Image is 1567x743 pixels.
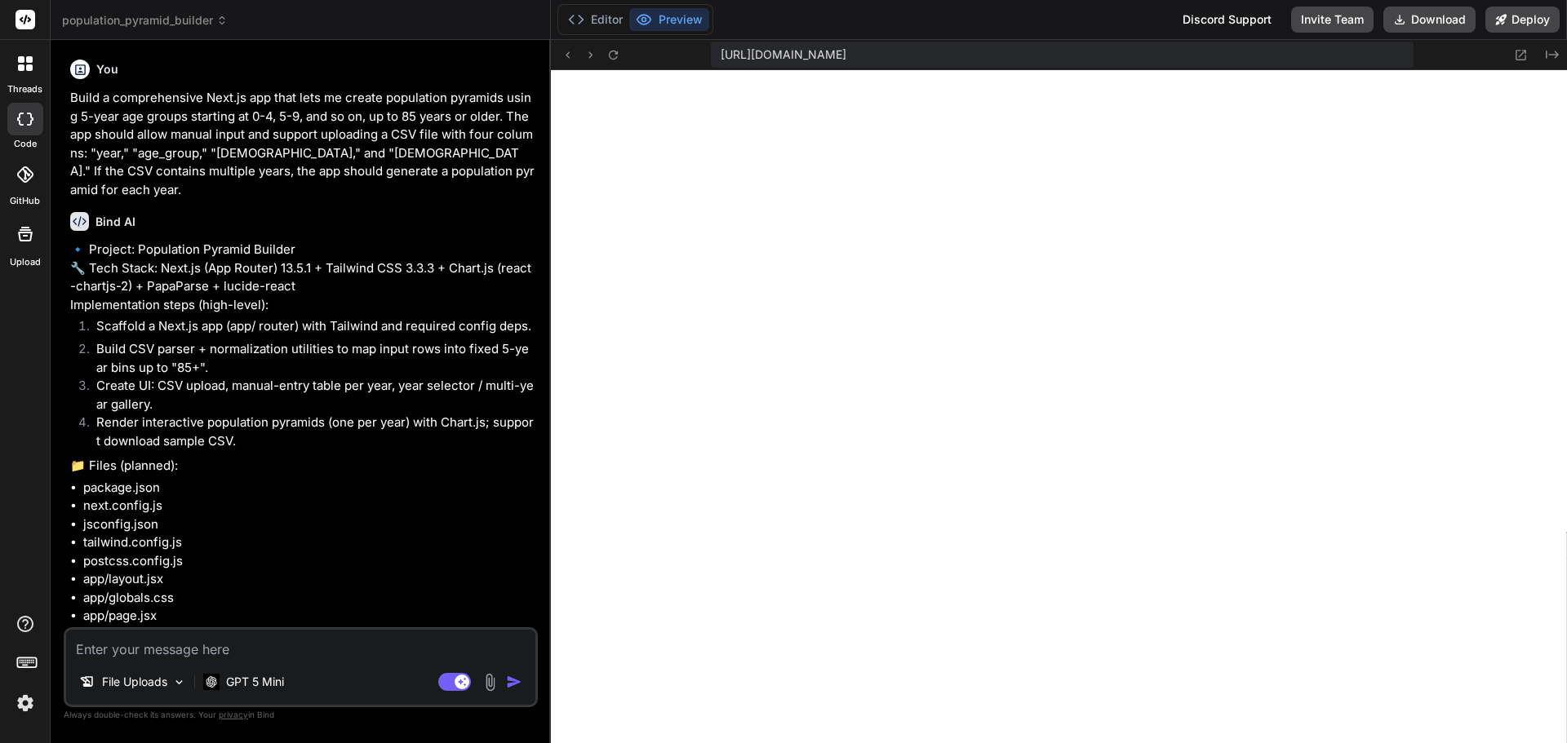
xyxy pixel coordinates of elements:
[102,674,167,690] p: File Uploads
[7,82,42,96] label: threads
[219,710,248,719] span: privacy
[83,479,535,498] li: package.json
[70,241,535,314] p: 🔹 Project: Population Pyramid Builder 🔧 Tech Stack: Next.js (App Router) 13.5.1 + Tailwind CSS 3....
[64,707,538,723] p: Always double-check its answers. Your in Bind
[10,194,40,208] label: GitHub
[96,61,118,77] h6: You
[1173,7,1281,33] div: Discord Support
[83,552,535,571] li: postcss.config.js
[172,675,186,689] img: Pick Models
[562,8,629,31] button: Editor
[14,137,37,151] label: code
[95,214,135,230] h6: Bind AI
[83,377,535,414] li: Create UI: CSV upload, manual-entry table per year, year selector / multi-year gallery.
[1383,7,1476,33] button: Download
[481,673,499,692] img: attachment
[83,497,535,515] li: next.config.js
[10,255,41,269] label: Upload
[70,457,535,475] p: 📁 Files (planned):
[83,589,535,608] li: app/globals.css
[721,46,846,63] span: [URL][DOMAIN_NAME]
[1485,7,1560,33] button: Deploy
[83,515,535,534] li: jsconfig.json
[83,340,535,377] li: Build CSV parser + normalization utilities to map input rows into fixed 5-year bins up to "85+".
[551,70,1567,743] iframe: Preview
[83,317,535,340] li: Scaffold a Next.js app (app/ router) with Tailwind and required config deps.
[83,414,535,450] li: Render interactive population pyramids (one per year) with Chart.js; support download sample CSV.
[83,533,535,552] li: tailwind.config.js
[62,12,228,29] span: population_pyramid_builder
[1291,7,1374,33] button: Invite Team
[83,570,535,589] li: app/layout.jsx
[506,674,522,690] img: icon
[11,689,39,717] img: settings
[70,89,535,199] p: Build a comprehensive Next.js app that lets me create population pyramids using 5-year age groups...
[629,8,709,31] button: Preview
[83,607,535,626] li: app/page.jsx
[203,674,220,689] img: GPT 5 Mini
[226,674,284,690] p: GPT 5 Mini
[83,626,535,644] li: components/UploadForm.jsx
